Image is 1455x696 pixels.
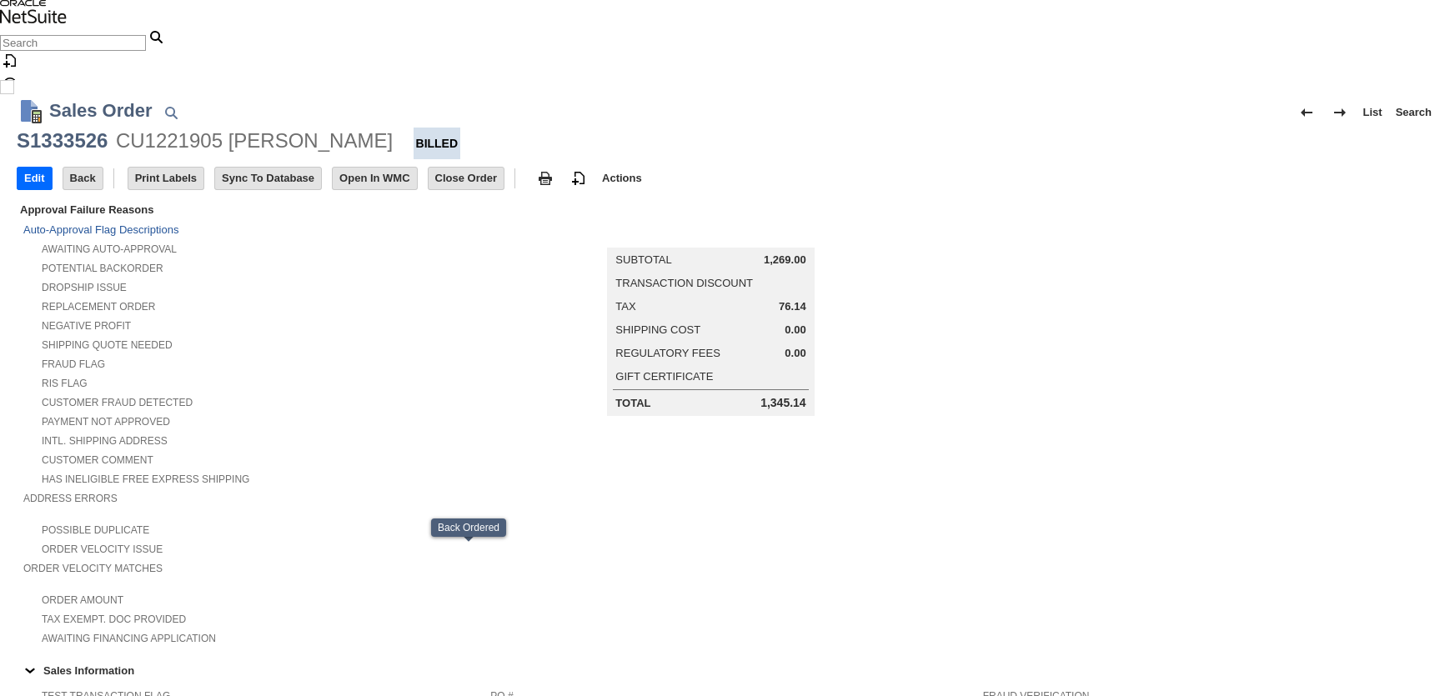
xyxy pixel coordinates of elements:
[17,659,1432,681] div: Sales Information
[42,633,216,644] a: Awaiting Financing Application
[42,243,177,255] a: Awaiting Auto-Approval
[42,339,173,351] a: Shipping Quote Needed
[1357,99,1389,126] a: List
[779,300,806,313] span: 76.14
[569,168,589,188] img: add-record.svg
[42,397,193,408] a: Customer Fraud Detected
[1297,103,1317,123] img: Previous
[42,282,127,293] a: Dropship Issue
[785,323,805,337] span: 0.00
[49,97,153,124] h1: Sales Order
[615,277,753,289] a: Transaction Discount
[1330,103,1350,123] img: Next
[17,200,484,219] div: Approval Failure Reasons
[615,370,713,383] a: Gift Certificate
[23,563,163,574] a: Order Velocity Matches
[615,347,720,359] a: Regulatory Fees
[615,300,635,313] a: Tax
[615,253,671,266] a: Subtotal
[42,473,249,485] a: Has Ineligible Free Express Shipping
[215,168,321,189] input: Sync To Database
[17,659,1438,681] td: Sales Information
[42,301,155,313] a: Replacement Order
[18,168,52,189] input: Edit
[161,103,181,123] img: Quick Find
[595,172,649,184] a: Actions
[42,543,163,555] a: Order Velocity Issue
[535,168,555,188] img: print.svg
[23,493,118,504] a: Address Errors
[116,128,393,154] div: CU1221905 [PERSON_NAME]
[42,416,170,428] a: Payment not approved
[63,168,103,189] input: Back
[760,396,806,410] span: 1,345.14
[42,263,163,274] a: Potential Backorder
[785,347,805,360] span: 0.00
[42,524,149,536] a: Possible Duplicate
[615,323,700,336] a: Shipping Cost
[607,221,814,248] caption: Summary
[42,378,88,389] a: RIS flag
[1389,99,1438,126] a: Search
[764,253,806,267] span: 1,269.00
[615,397,650,409] a: Total
[128,168,203,189] input: Print Labels
[42,454,153,466] a: Customer Comment
[414,128,461,159] div: Billed
[42,594,123,606] a: Order Amount
[333,168,417,189] input: Open In WMC
[429,168,504,189] input: Close Order
[42,320,131,332] a: Negative Profit
[42,435,168,447] a: Intl. Shipping Address
[23,223,178,236] a: Auto-Approval Flag Descriptions
[17,128,108,154] div: S1333526
[438,522,499,533] div: Back Ordered
[146,27,166,47] svg: Search
[42,613,186,625] a: Tax Exempt. Doc Provided
[42,358,105,370] a: Fraud Flag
